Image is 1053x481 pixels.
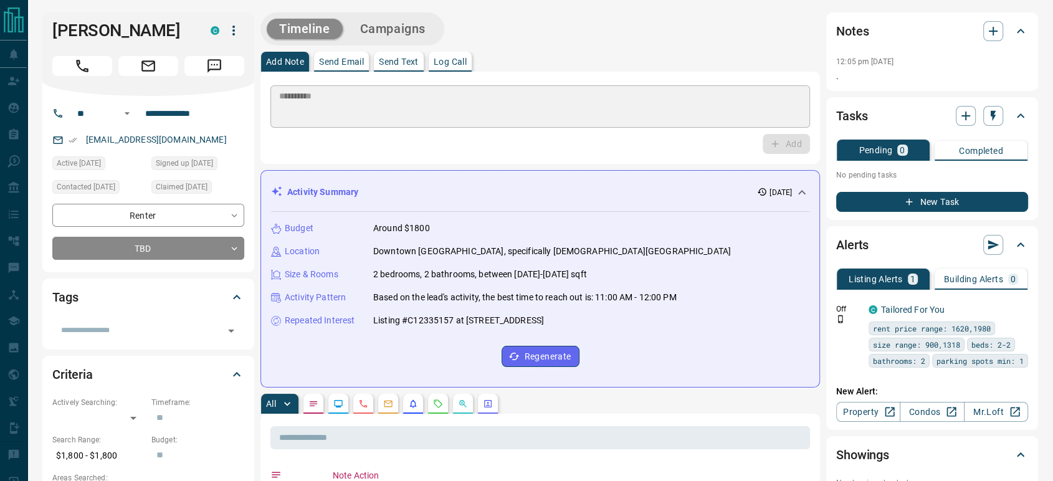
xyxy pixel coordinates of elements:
[211,26,219,35] div: condos.ca
[52,360,244,389] div: Criteria
[333,399,343,409] svg: Lead Browsing Activity
[285,222,313,235] p: Budget
[836,235,869,255] h2: Alerts
[910,275,915,283] p: 1
[267,19,343,39] button: Timeline
[69,136,77,145] svg: Email Verified
[836,101,1028,131] div: Tasks
[383,399,393,409] svg: Emails
[836,445,889,465] h2: Showings
[836,303,861,315] p: Off
[266,57,304,66] p: Add Note
[873,338,960,351] span: size range: 900,1318
[285,245,320,258] p: Location
[873,322,991,335] span: rent price range: 1620,1980
[151,397,244,408] p: Timeframe:
[266,399,276,408] p: All
[52,156,145,174] div: Sat Aug 09 2025
[373,245,731,258] p: Downtown [GEOGRAPHIC_DATA], specifically [DEMOGRAPHIC_DATA][GEOGRAPHIC_DATA]
[52,237,244,260] div: TBD
[285,291,346,304] p: Activity Pattern
[156,157,213,169] span: Signed up [DATE]
[836,192,1028,212] button: New Task
[120,106,135,121] button: Open
[836,166,1028,184] p: No pending tasks
[836,440,1028,470] div: Showings
[52,364,93,384] h2: Criteria
[964,402,1028,422] a: Mr.Loft
[936,355,1024,367] span: parking spots min: 1
[769,187,792,198] p: [DATE]
[151,180,244,198] div: Sat Aug 09 2025
[285,268,338,281] p: Size & Rooms
[86,135,227,145] a: [EMAIL_ADDRESS][DOMAIN_NAME]
[358,399,368,409] svg: Calls
[373,222,430,235] p: Around $1800
[52,56,112,76] span: Call
[434,57,467,66] p: Log Call
[285,314,355,327] p: Repeated Interest
[836,57,893,66] p: 12:05 pm [DATE]
[57,181,115,193] span: Contacted [DATE]
[373,268,587,281] p: 2 bedrooms, 2 bathrooms, between [DATE]-[DATE] sqft
[151,434,244,445] p: Budget:
[348,19,438,39] button: Campaigns
[222,322,240,340] button: Open
[959,146,1003,155] p: Completed
[52,180,145,198] div: Sat Aug 09 2025
[971,338,1011,351] span: beds: 2-2
[287,186,358,199] p: Activity Summary
[118,56,178,76] span: Email
[458,399,468,409] svg: Opportunities
[944,275,1003,283] p: Building Alerts
[836,385,1028,398] p: New Alert:
[408,399,418,409] svg: Listing Alerts
[319,57,364,66] p: Send Email
[1011,275,1016,283] p: 0
[52,21,192,40] h1: [PERSON_NAME]
[483,399,493,409] svg: Agent Actions
[52,204,244,227] div: Renter
[52,445,145,466] p: $1,800 - $1,800
[873,355,925,367] span: bathrooms: 2
[881,305,945,315] a: Tailored For You
[900,402,964,422] a: Condos
[836,315,845,323] svg: Push Notification Only
[373,314,544,327] p: Listing #C12335157 at [STREET_ADDRESS]
[156,181,207,193] span: Claimed [DATE]
[379,57,419,66] p: Send Text
[836,16,1028,46] div: Notes
[52,434,145,445] p: Search Range:
[151,156,244,174] div: Sat Aug 09 2025
[57,157,101,169] span: Active [DATE]
[52,287,78,307] h2: Tags
[836,402,900,422] a: Property
[836,21,869,41] h2: Notes
[184,56,244,76] span: Message
[502,346,579,367] button: Regenerate
[52,282,244,312] div: Tags
[52,397,145,408] p: Actively Searching:
[849,275,903,283] p: Listing Alerts
[433,399,443,409] svg: Requests
[836,230,1028,260] div: Alerts
[859,146,892,155] p: Pending
[869,305,877,314] div: condos.ca
[900,146,905,155] p: 0
[836,106,867,126] h2: Tasks
[373,291,677,304] p: Based on the lead's activity, the best time to reach out is: 11:00 AM - 12:00 PM
[308,399,318,409] svg: Notes
[836,70,1028,83] p: .
[271,181,809,204] div: Activity Summary[DATE]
